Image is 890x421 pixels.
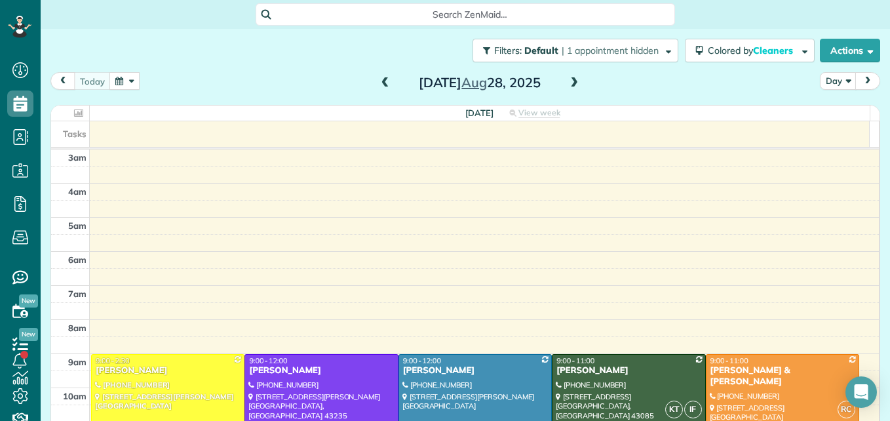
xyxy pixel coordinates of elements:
button: Actions [820,39,880,62]
span: 9:00 - 11:00 [710,356,748,365]
div: [PERSON_NAME] [248,365,394,376]
button: next [855,72,880,90]
span: 5am [68,220,87,231]
span: 9:00 - 12:00 [403,356,441,365]
span: 9am [68,357,87,367]
div: [PERSON_NAME] & [PERSON_NAME] [710,365,855,388]
span: KT [665,401,683,418]
span: 4am [68,186,87,197]
div: [PERSON_NAME] [402,365,548,376]
button: prev [50,72,75,90]
button: Filters: Default | 1 appointment hidden [473,39,678,62]
button: today [74,72,111,90]
span: | 1 appointment hidden [562,45,659,56]
span: Cleaners [753,45,795,56]
span: 9:00 - 2:30 [96,356,130,365]
span: Tasks [63,129,87,139]
span: 3am [68,152,87,163]
span: View week [518,108,560,118]
span: 9:00 - 12:00 [249,356,287,365]
span: New [19,294,38,308]
a: Filters: Default | 1 appointment hidden [466,39,678,62]
span: IF [684,401,702,418]
button: Colored byCleaners [685,39,815,62]
span: 9:00 - 11:00 [556,356,594,365]
span: New [19,328,38,341]
h2: [DATE] 28, 2025 [398,75,562,90]
span: [DATE] [465,108,493,118]
span: Default [524,45,559,56]
span: 7am [68,289,87,299]
div: Open Intercom Messenger [845,376,877,408]
div: [PERSON_NAME] [556,365,701,376]
span: Colored by [708,45,798,56]
button: Day [820,72,857,90]
span: RC [838,401,855,418]
span: 6am [68,254,87,265]
div: [PERSON_NAME] [95,365,241,376]
span: Aug [461,74,487,90]
span: Filters: [494,45,522,56]
span: 10am [63,391,87,401]
span: 8am [68,323,87,333]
